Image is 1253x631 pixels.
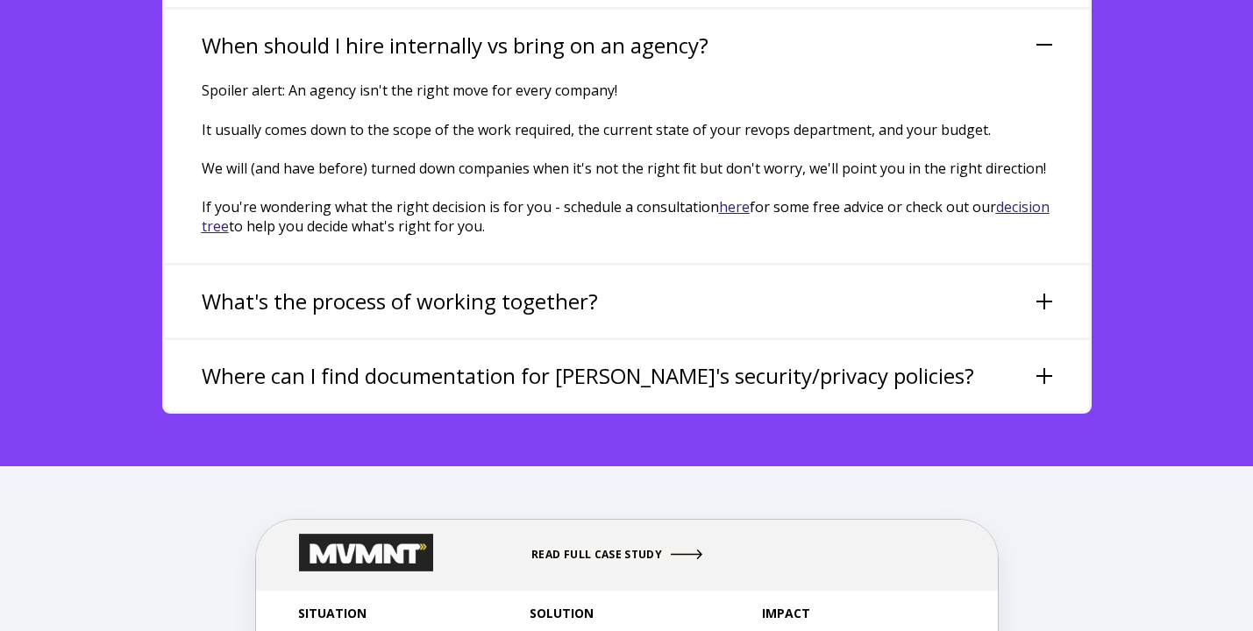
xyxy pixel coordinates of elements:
[202,287,598,316] h3: What's the process of working together?
[202,31,708,60] h3: When should I hire internally vs bring on an agency?
[202,120,1052,236] p: It usually comes down to the scope of the work required, the current state of your revops departm...
[719,197,750,216] a: here
[762,605,810,621] strong: IMPACT
[202,361,974,391] h3: Where can I find documentation for [PERSON_NAME]'s security/privacy policies?
[202,197,1050,236] a: decision tree
[202,81,1052,100] p: Spoiler alert: An agency isn't the right move for every company!
[531,547,662,562] span: READ FULL CASE STUDY
[298,605,367,621] strong: SITUATION
[531,549,702,562] a: READ FULL CASE STUDY
[530,605,594,621] strong: SOLUTION
[298,534,433,571] img: MVMNT
[229,216,485,236] span: to help you decide what's right for you.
